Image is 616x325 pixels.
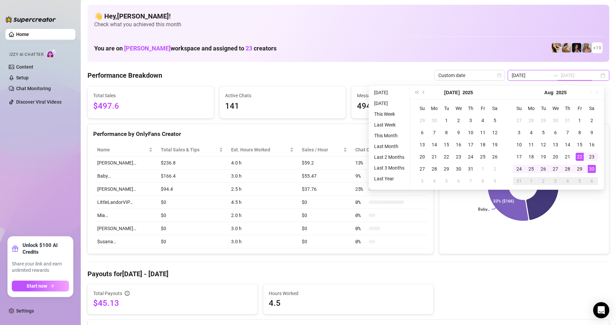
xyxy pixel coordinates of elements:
[428,151,440,163] td: 2025-07-21
[157,170,227,183] td: $166.4
[440,127,452,139] td: 2025-07-08
[227,196,298,209] td: 4.5 h
[465,163,477,175] td: 2025-07-31
[479,129,487,137] div: 11
[489,114,501,127] td: 2025-07-05
[16,86,51,91] a: Chat Monitoring
[227,170,298,183] td: 3.0 h
[477,127,489,139] td: 2025-07-11
[455,165,463,173] div: 30
[513,114,525,127] td: 2025-07-27
[576,129,584,137] div: 8
[94,21,603,28] span: Check what you achieved this month
[231,146,288,153] div: Est. Hours Worked
[440,139,452,151] td: 2025-07-15
[527,153,535,161] div: 18
[94,11,603,21] h4: 👋 Hey, [PERSON_NAME] !
[465,127,477,139] td: 2025-07-10
[430,129,438,137] div: 7
[574,139,586,151] td: 2025-08-15
[527,165,535,173] div: 25
[479,153,487,161] div: 25
[225,100,340,113] span: 141
[549,139,561,151] td: 2025-08-13
[93,183,157,196] td: [PERSON_NAME]…
[491,177,499,185] div: 9
[124,45,171,52] span: [PERSON_NAME]
[420,86,428,99] button: Previous month (PageUp)
[418,153,426,161] div: 20
[513,102,525,114] th: Su
[537,151,549,163] td: 2025-08-19
[157,235,227,248] td: $0
[527,116,535,124] div: 28
[574,127,586,139] td: 2025-08-08
[564,165,572,173] div: 28
[371,142,407,150] li: Last Month
[227,183,298,196] td: 2.5 h
[442,177,450,185] div: 5
[157,143,227,156] th: Total Sales & Tips
[428,139,440,151] td: 2025-07-14
[87,71,162,80] h4: Performance Breakdown
[298,235,351,248] td: $0
[16,64,33,70] a: Content
[355,159,366,167] span: 13 %
[46,49,57,59] img: AI Chatter
[371,110,407,118] li: This Week
[491,129,499,137] div: 12
[586,151,598,163] td: 2025-08-23
[551,129,559,137] div: 6
[477,139,489,151] td: 2025-07-18
[525,175,537,187] td: 2025-09-01
[553,73,558,78] span: swap-right
[357,100,472,113] span: 494
[16,32,29,37] a: Home
[564,177,572,185] div: 4
[513,163,525,175] td: 2025-08-24
[561,102,574,114] th: Th
[588,129,596,137] div: 9
[93,222,157,235] td: [PERSON_NAME]…
[491,141,499,149] div: 19
[302,146,342,153] span: Sales / Hour
[539,177,547,185] div: 2
[586,102,598,114] th: Sa
[561,72,599,79] input: End date
[537,139,549,151] td: 2025-08-12
[298,196,351,209] td: $0
[477,102,489,114] th: Fr
[537,114,549,127] td: 2025-07-29
[93,130,428,139] div: Performance by OnlyFans Creator
[371,153,407,161] li: Last 2 Months
[371,132,407,140] li: This Month
[515,116,523,124] div: 27
[227,222,298,235] td: 3.0 h
[93,156,157,170] td: [PERSON_NAME]…
[416,102,428,114] th: Su
[527,129,535,137] div: 4
[561,139,574,151] td: 2025-08-14
[552,43,561,52] img: Avry (@avryjennerfree)
[549,175,561,187] td: 2025-09-03
[467,153,475,161] div: 24
[549,127,561,139] td: 2025-08-06
[564,116,572,124] div: 31
[525,127,537,139] td: 2025-08-04
[588,165,596,173] div: 30
[371,164,407,172] li: Last 3 Months
[574,151,586,163] td: 2025-08-22
[576,153,584,161] div: 22
[561,163,574,175] td: 2025-08-28
[50,284,55,288] span: arrow-right
[562,43,571,52] img: Kayla (@kaylathaylababy)
[355,185,366,193] span: 25 %
[93,209,157,222] td: Mia…
[16,75,29,80] a: Setup
[94,45,277,52] h1: You are on workspace and assigned to creators
[586,163,598,175] td: 2025-08-30
[418,177,426,185] div: 3
[549,102,561,114] th: We
[574,114,586,127] td: 2025-08-01
[87,269,609,279] h4: Payouts for [DATE] - [DATE]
